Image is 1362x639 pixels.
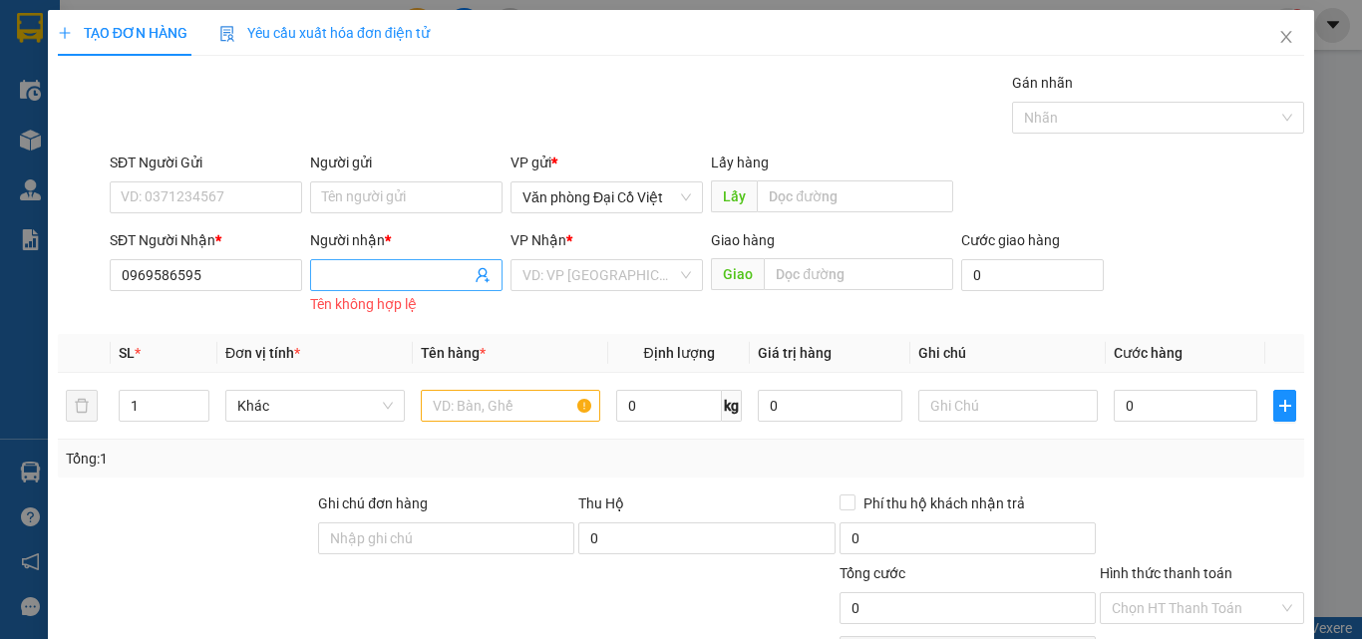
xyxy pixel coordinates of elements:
[318,495,428,511] label: Ghi chú đơn hàng
[758,345,832,361] span: Giá trị hàng
[522,182,691,212] span: Văn phòng Đại Cồ Việt
[310,229,503,251] div: Người nhận
[511,152,703,173] div: VP gửi
[961,259,1104,291] input: Cước giao hàng
[757,180,953,212] input: Dọc đường
[66,390,98,422] button: delete
[643,345,714,361] span: Định lượng
[840,565,905,581] span: Tổng cước
[318,522,574,554] input: Ghi chú đơn hàng
[310,293,503,316] div: Tên không hợp lệ
[219,26,235,42] img: icon
[66,448,527,470] div: Tổng: 1
[119,345,135,361] span: SL
[310,152,503,173] div: Người gửi
[910,334,1106,373] th: Ghi chú
[1258,10,1314,66] button: Close
[722,390,742,422] span: kg
[961,232,1060,248] label: Cước giao hàng
[855,492,1033,514] span: Phí thu hộ khách nhận trả
[918,390,1098,422] input: Ghi Chú
[421,345,486,361] span: Tên hàng
[711,180,757,212] span: Lấy
[511,232,566,248] span: VP Nhận
[110,152,302,173] div: SĐT Người Gửi
[1114,345,1183,361] span: Cước hàng
[711,232,775,248] span: Giao hàng
[758,390,901,422] input: 0
[1100,565,1232,581] label: Hình thức thanh toán
[219,25,430,41] span: Yêu cầu xuất hóa đơn điện tử
[225,345,300,361] span: Đơn vị tính
[1278,29,1294,45] span: close
[58,26,72,40] span: plus
[110,229,302,251] div: SĐT Người Nhận
[475,267,491,283] span: user-add
[1012,75,1073,91] label: Gán nhãn
[764,258,953,290] input: Dọc đường
[58,25,187,41] span: TẠO ĐƠN HÀNG
[1273,390,1296,422] button: plus
[237,391,393,421] span: Khác
[1274,398,1295,414] span: plus
[711,258,764,290] span: Giao
[421,390,600,422] input: VD: Bàn, Ghế
[578,495,624,511] span: Thu Hộ
[711,155,769,170] span: Lấy hàng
